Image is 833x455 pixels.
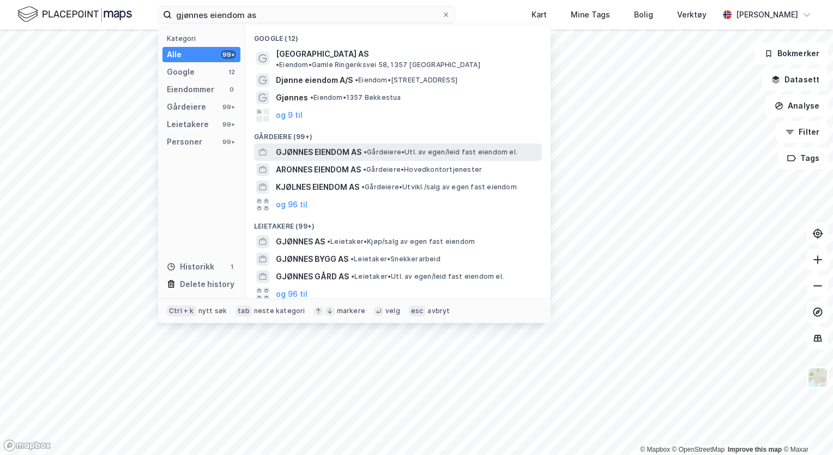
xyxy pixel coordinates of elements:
iframe: Chat Widget [778,403,833,455]
span: • [327,237,330,246]
button: Analyse [765,95,829,117]
a: Mapbox homepage [3,439,51,452]
div: Kontrollprogram for chat [778,403,833,455]
div: 99+ [221,50,236,59]
div: Verktøy [677,8,707,21]
span: Leietaker • Kjøp/salg av egen fast eiendom [327,237,475,246]
div: tab [236,306,252,316]
span: • [310,93,313,101]
div: Google (12) [245,26,551,45]
button: og 96 til [276,288,307,301]
div: Kategori [167,34,240,43]
span: GJØNNES BYGG AS [276,253,348,266]
div: esc [409,306,426,316]
div: Eiendommer [167,83,214,96]
div: Ctrl + k [167,306,196,316]
a: Mapbox [640,446,670,453]
button: og 96 til [276,198,307,211]
div: Gårdeiere (99+) [245,124,551,143]
img: Z [807,367,828,388]
button: Filter [776,121,829,143]
span: • [351,272,354,280]
button: Datasett [762,69,829,91]
div: Alle [167,48,182,61]
button: Bokmerker [755,43,829,64]
span: Djønne eiendom A/S [276,74,353,87]
div: 12 [227,68,236,76]
div: 99+ [221,120,236,129]
span: ARONNES EIENDOM AS [276,163,361,176]
button: Tags [778,147,829,169]
input: Søk på adresse, matrikkel, gårdeiere, leietakere eller personer [172,7,442,23]
span: Leietaker • Snekkerarbeid [351,255,440,264]
span: • [276,61,279,69]
div: markere [337,307,365,315]
div: [PERSON_NAME] [736,8,798,21]
div: 0 [227,85,236,94]
span: Eiendom • 1357 Bekkestua [310,93,401,102]
div: 99+ [221,103,236,111]
div: Gårdeiere [167,100,206,113]
span: Gårdeiere • Hovedkontortjenester [363,165,482,174]
button: og 9 til [276,109,303,122]
div: nytt søk [198,307,227,315]
span: • [363,165,366,173]
div: Bolig [634,8,653,21]
div: neste kategori [254,307,305,315]
div: 99+ [221,137,236,146]
div: Mine Tags [571,8,610,21]
span: • [355,76,358,84]
span: GJØNNES AS [276,235,325,248]
span: Gårdeiere • Utvikl./salg av egen fast eiendom [361,183,517,191]
div: Historikk [167,260,214,273]
div: Delete history [180,278,234,291]
a: Improve this map [728,446,782,453]
span: Leietaker • Utl. av egen/leid fast eiendom el. [351,272,504,281]
span: GJØNNES EIENDOM AS [276,146,361,159]
span: • [361,183,365,191]
span: GJØNNES GÅRD AS [276,270,349,283]
div: Kart [532,8,547,21]
span: • [351,255,354,263]
div: 1 [227,262,236,271]
div: avbryt [427,307,450,315]
div: Leietakere (99+) [245,213,551,233]
a: OpenStreetMap [672,446,725,453]
span: [GEOGRAPHIC_DATA] AS [276,47,369,61]
div: Google [167,65,195,79]
div: Leietakere [167,118,209,131]
img: logo.f888ab2527a4732fd821a326f86c7f29.svg [17,5,132,24]
div: Personer [167,135,202,148]
span: Eiendom • [STREET_ADDRESS] [355,76,457,85]
span: KJØLNES EIENDOM AS [276,181,359,194]
span: Gjønnes [276,91,308,104]
span: Gårdeiere • Utl. av egen/leid fast eiendom el. [364,148,517,157]
span: • [364,148,367,156]
div: velg [385,307,400,315]
span: Eiendom • Gamle Ringeriksvei 58, 1357 [GEOGRAPHIC_DATA] [276,61,480,69]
